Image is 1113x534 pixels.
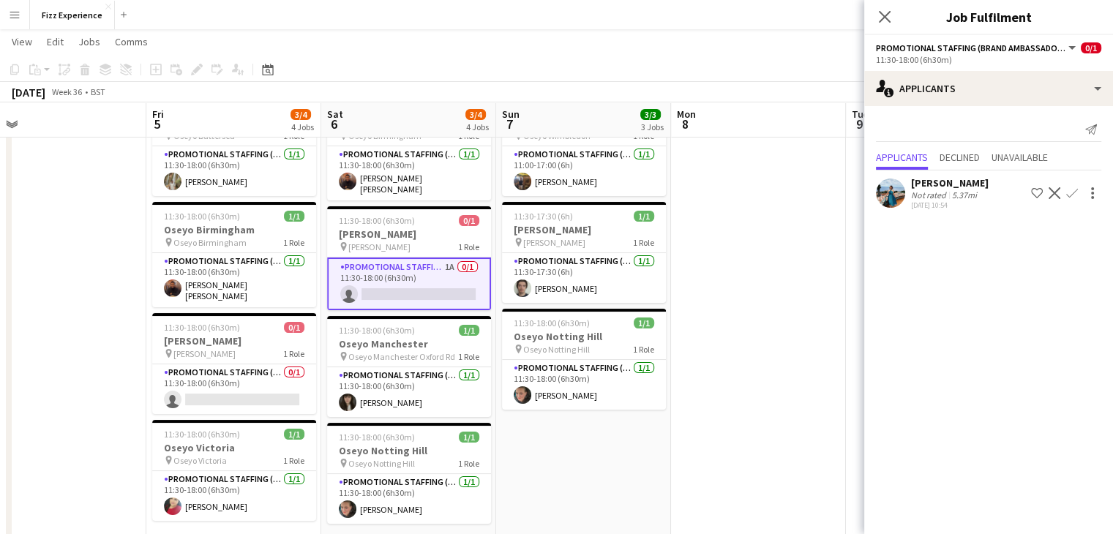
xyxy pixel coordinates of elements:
span: Oseyo Manchester Oxford Rd [348,351,455,362]
app-card-role: Promotional Staffing (Brand Ambassadors)0/111:30-18:00 (6h30m) [152,364,316,414]
h3: Oseyo Victoria [152,441,316,454]
span: Applicants [876,152,928,162]
span: 1 Role [633,237,654,248]
app-job-card: 11:30-17:30 (6h)1/1[PERSON_NAME] [PERSON_NAME]1 RolePromotional Staffing (Brand Ambassadors)1/111... [502,202,666,303]
div: 4 Jobs [291,121,314,132]
span: 1/1 [634,317,654,328]
span: View [12,35,32,48]
h3: [PERSON_NAME] [327,227,491,241]
span: 3/4 [465,109,486,120]
div: [DATE] [12,85,45,99]
div: BST [91,86,105,97]
app-card-role: Promotional Staffing (Brand Ambassadors)1/111:00-17:00 (6h)[PERSON_NAME] [502,146,666,196]
span: 1 Role [458,458,479,469]
span: [PERSON_NAME] [173,348,236,359]
a: Edit [41,32,70,51]
app-card-role: Promotional Staffing (Brand Ambassadors)1/111:30-18:00 (6h30m)[PERSON_NAME] [152,471,316,521]
span: 1/1 [459,325,479,336]
span: 1/1 [459,432,479,443]
span: 9 [850,116,869,132]
span: 1/1 [634,211,654,222]
a: Jobs [72,32,106,51]
span: Oseyo Victoria [173,455,227,466]
span: 1 Role [458,241,479,252]
span: Tue [852,108,869,121]
span: 1/1 [284,429,304,440]
span: Jobs [78,35,100,48]
span: 8 [675,116,696,132]
div: 11:30-18:00 (6h30m)1/1Oseyo Birmingham Oseyo Birmingham1 RolePromotional Staffing (Brand Ambassad... [152,202,316,307]
app-job-card: 11:30-18:00 (6h30m)1/1Oseyo Notting Hill Oseyo Notting Hill1 RolePromotional Staffing (Brand Amba... [502,309,666,410]
div: [PERSON_NAME] [911,176,989,189]
span: [PERSON_NAME] [523,237,585,248]
h3: Oseyo Manchester [327,337,491,350]
span: 0/1 [1081,42,1101,53]
div: 11:30-18:00 (6h30m) [876,54,1101,65]
span: 1 Role [283,348,304,359]
h3: Job Fulfilment [864,7,1113,26]
app-job-card: 11:30-18:00 (6h30m)1/1Oseyo Battersea Oseyo Battersea1 RolePromotional Staffing (Brand Ambassador... [152,95,316,196]
span: 11:30-18:00 (6h30m) [164,429,240,440]
app-job-card: 11:30-18:00 (6h30m)0/1[PERSON_NAME] [PERSON_NAME]1 RolePromotional Staffing (Brand Ambassadors)0/... [152,313,316,414]
app-card-role: Promotional Staffing (Brand Ambassadors)1/111:30-18:00 (6h30m)[PERSON_NAME] [327,367,491,417]
button: Fizz Experience [30,1,115,29]
span: 11:30-18:00 (6h30m) [164,211,240,222]
span: 1 Role [458,351,479,362]
h3: [PERSON_NAME] [152,334,316,347]
h3: Oseyo Notting Hill [327,444,491,457]
h3: [PERSON_NAME] [502,223,666,236]
span: 1 Role [283,237,304,248]
span: Declined [940,152,980,162]
span: 11:30-17:30 (6h) [514,211,573,222]
div: 5.37mi [949,189,980,200]
div: [DATE] 10:54 [911,200,989,210]
span: Edit [47,35,64,48]
button: Promotional Staffing (Brand Ambassadors) [876,42,1078,53]
span: Sat [327,108,343,121]
span: 11:30-18:00 (6h30m) [339,215,415,226]
span: 7 [500,116,520,132]
app-card-role: Promotional Staffing (Brand Ambassadors)1/111:30-18:00 (6h30m)[PERSON_NAME] [PERSON_NAME] [327,146,491,200]
span: 5 [150,116,164,132]
span: Promotional Staffing (Brand Ambassadors) [876,42,1066,53]
span: 11:30-18:00 (6h30m) [339,325,415,336]
span: Comms [115,35,148,48]
a: View [6,32,38,51]
span: 3/4 [291,109,311,120]
span: 6 [325,116,343,132]
div: 3 Jobs [641,121,664,132]
span: 0/1 [284,322,304,333]
app-job-card: 11:30-18:00 (6h30m)1/1Oseyo Notting Hill Oseyo Notting Hill1 RolePromotional Staffing (Brand Amba... [327,423,491,524]
div: Not rated [911,189,949,200]
span: Sun [502,108,520,121]
span: 11:30-18:00 (6h30m) [339,432,415,443]
span: [PERSON_NAME] [348,241,411,252]
span: 11:30-18:00 (6h30m) [514,317,590,328]
span: 1 Role [283,455,304,466]
app-job-card: 11:30-18:00 (6h30m)0/1[PERSON_NAME] [PERSON_NAME]1 RolePromotional Staffing (Brand Ambassadors)1A... [327,206,491,310]
span: Oseyo Notting Hill [523,344,590,355]
app-card-role: Promotional Staffing (Brand Ambassadors)1/111:30-18:00 (6h30m)[PERSON_NAME] [PERSON_NAME] [152,253,316,307]
span: 3/3 [640,109,661,120]
div: 4 Jobs [466,121,489,132]
app-card-role: Promotional Staffing (Brand Ambassadors)1/111:30-18:00 (6h30m)[PERSON_NAME] [327,474,491,524]
h3: Oseyo Birmingham [152,223,316,236]
span: 1 Role [633,344,654,355]
span: Oseyo Notting Hill [348,458,415,469]
app-job-card: 11:30-18:00 (6h30m)1/1Oseyo Manchester Oseyo Manchester Oxford Rd1 RolePromotional Staffing (Bran... [327,316,491,417]
app-card-role: Promotional Staffing (Brand Ambassadors)1/111:30-17:30 (6h)[PERSON_NAME] [502,253,666,303]
app-card-role: Promotional Staffing (Brand Ambassadors)1/111:30-18:00 (6h30m)[PERSON_NAME] [502,360,666,410]
span: Oseyo Birmingham [173,237,247,248]
span: Fri [152,108,164,121]
span: Mon [677,108,696,121]
div: 11:00-17:00 (6h)1/1Oseyo Wimbledon Oseyo Wimbledon1 RolePromotional Staffing (Brand Ambassadors)1... [502,95,666,196]
a: Comms [109,32,154,51]
span: Week 36 [48,86,85,97]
